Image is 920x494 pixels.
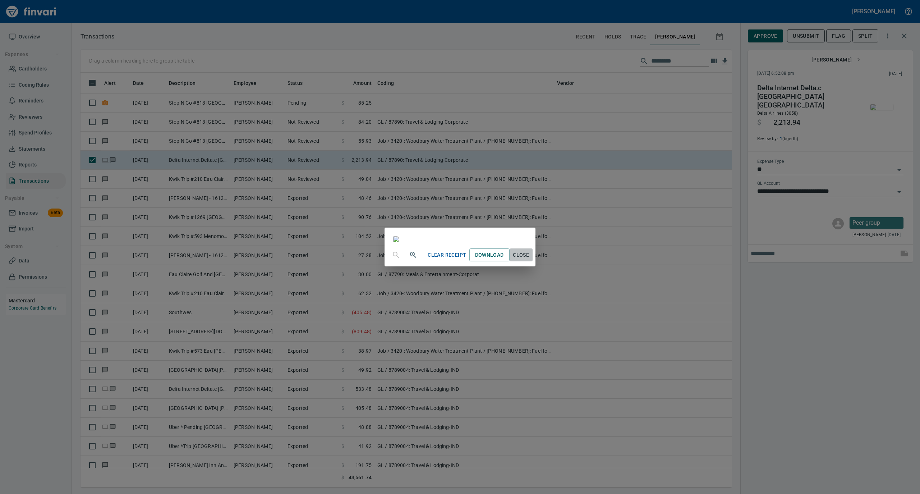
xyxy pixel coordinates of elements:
[510,248,533,262] button: Close
[475,251,504,260] span: Download
[512,251,530,260] span: Close
[428,251,466,260] span: Clear Receipt
[393,236,399,242] img: receipts%2Fmarketjohnson%2F2025-08-29%2Fr4ojo8iUsOUbRmVy9asiRyawu142__tGVyW5sE37AqFZriiBAQ_body.jpg
[469,248,510,262] a: Download
[425,248,469,262] button: Clear Receipt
